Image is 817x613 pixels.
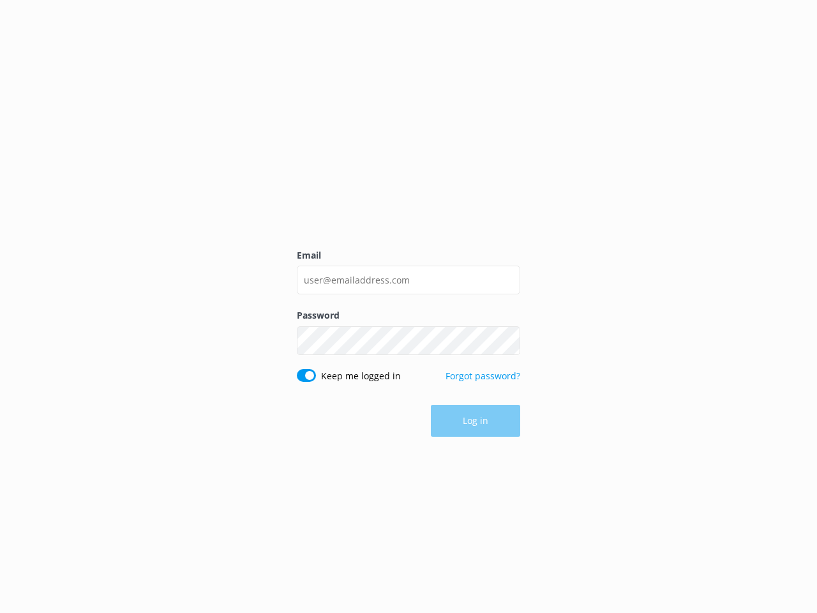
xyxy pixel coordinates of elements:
input: user@emailaddress.com [297,266,520,294]
label: Email [297,248,520,262]
button: Show password [495,328,520,353]
label: Password [297,308,520,322]
a: Forgot password? [446,370,520,382]
label: Keep me logged in [321,369,401,383]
